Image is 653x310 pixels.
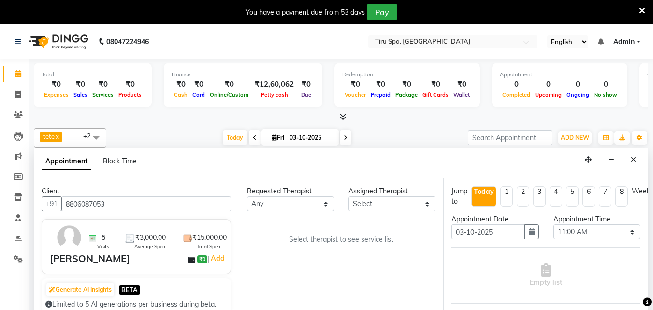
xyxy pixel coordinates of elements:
[207,91,251,98] span: Online/Custom
[45,299,227,310] div: Limited to 5 AI generations per business during beta.
[42,71,144,79] div: Total
[223,130,247,145] span: Today
[119,285,140,295] span: BETA
[298,79,315,90] div: ₹0
[500,186,513,207] li: 1
[367,4,397,20] button: Pay
[190,91,207,98] span: Card
[135,233,166,243] span: ₹3,000.00
[533,79,564,90] div: 0
[564,79,592,90] div: 0
[558,131,592,145] button: ADD NEW
[342,91,368,98] span: Voucher
[42,196,62,211] button: +91
[71,91,90,98] span: Sales
[42,91,71,98] span: Expenses
[592,79,620,90] div: 0
[50,251,130,266] div: [PERSON_NAME]
[533,186,546,207] li: 3
[197,243,222,250] span: Total Spent
[451,214,538,224] div: Appointment Date
[533,91,564,98] span: Upcoming
[106,28,149,55] b: 08047224946
[550,186,562,207] li: 4
[517,186,529,207] li: 2
[102,233,105,243] span: 5
[474,187,494,197] div: Today
[207,254,226,263] span: |
[299,91,314,98] span: Due
[116,79,144,90] div: ₹0
[209,252,226,264] a: Add
[172,79,190,90] div: ₹0
[500,79,533,90] div: 0
[368,79,393,90] div: ₹0
[592,91,620,98] span: No show
[451,79,472,90] div: ₹0
[192,233,227,243] span: ₹15,000.00
[83,132,98,140] span: +2
[561,134,589,141] span: ADD NEW
[46,283,114,296] button: Generate AI Insights
[116,91,144,98] span: Products
[468,130,552,145] input: Search Appointment
[55,223,83,251] img: avatar
[393,79,420,90] div: ₹0
[420,91,451,98] span: Gift Cards
[342,79,368,90] div: ₹0
[197,255,207,263] span: ₹0
[626,152,640,167] button: Close
[451,224,524,239] input: yyyy-mm-dd
[287,131,335,145] input: 2025-10-03
[269,134,287,141] span: Fri
[451,91,472,98] span: Wallet
[451,186,467,207] div: Jump to
[42,79,71,90] div: ₹0
[134,243,167,250] span: Average Spent
[103,157,137,165] span: Block Time
[393,91,420,98] span: Package
[61,196,231,211] input: Search by Name/Mobile/Email/Code
[615,186,628,207] li: 8
[348,186,435,196] div: Assigned Therapist
[25,28,91,55] img: logo
[247,186,334,196] div: Requested Therapist
[43,133,55,140] span: tete
[613,37,635,47] span: Admin
[553,214,640,224] div: Appointment Time
[172,71,315,79] div: Finance
[190,79,207,90] div: ₹0
[42,186,231,196] div: Client
[251,79,298,90] div: ₹12,60,062
[207,79,251,90] div: ₹0
[259,91,290,98] span: Petty cash
[530,263,562,288] span: Empty list
[420,79,451,90] div: ₹0
[289,235,393,245] span: Select therapist to see service list
[564,91,592,98] span: Ongoing
[90,79,116,90] div: ₹0
[172,91,190,98] span: Cash
[42,153,91,170] span: Appointment
[246,7,365,17] div: You have a payment due from 53 days
[566,186,579,207] li: 5
[500,91,533,98] span: Completed
[342,71,472,79] div: Redemption
[71,79,90,90] div: ₹0
[368,91,393,98] span: Prepaid
[582,186,595,207] li: 6
[55,133,59,140] a: x
[500,71,620,79] div: Appointment
[97,243,109,250] span: Visits
[599,186,611,207] li: 7
[90,91,116,98] span: Services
